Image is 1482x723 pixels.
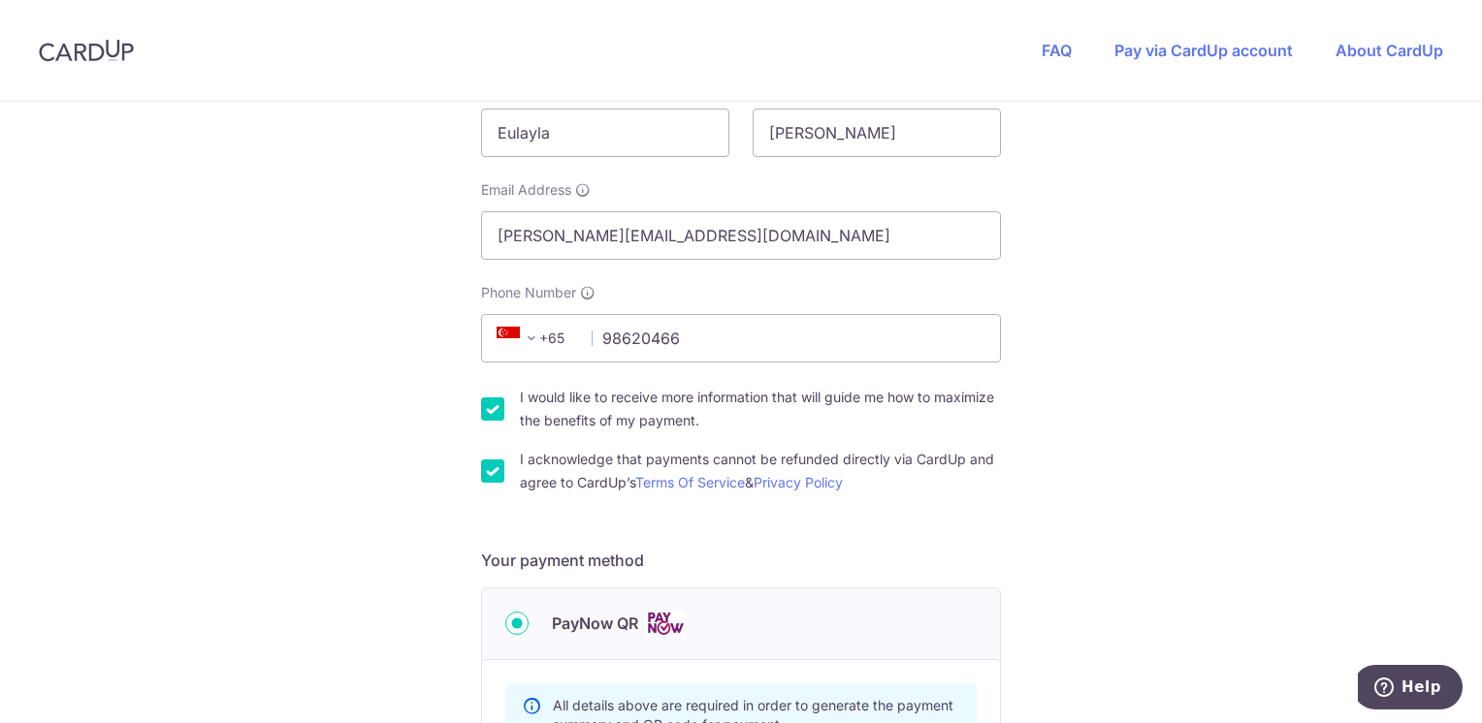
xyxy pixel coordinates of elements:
img: CardUp [39,39,134,62]
img: Cards logo [646,612,685,636]
a: Privacy Policy [754,474,843,490]
label: I would like to receive more information that will guide me how to maximize the benefits of my pa... [520,386,1001,432]
label: I acknowledge that payments cannot be refunded directly via CardUp and agree to CardUp’s & [520,448,1001,494]
a: Terms Of Service [635,474,745,490]
a: Pay via CardUp account [1114,41,1293,60]
div: PayNow QR Cards logo [505,612,977,636]
span: Email Address [481,180,571,200]
input: Last name [753,109,1001,157]
input: Email address [481,211,1001,260]
iframe: Opens a widget where you can find more information [1358,665,1463,713]
span: +65 [491,327,578,350]
input: First name [481,109,729,157]
h5: Your payment method [481,549,1001,572]
span: Phone Number [481,283,576,302]
a: FAQ [1042,41,1072,60]
a: About CardUp [1336,41,1443,60]
span: PayNow QR [552,612,638,635]
span: +65 [497,327,543,350]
